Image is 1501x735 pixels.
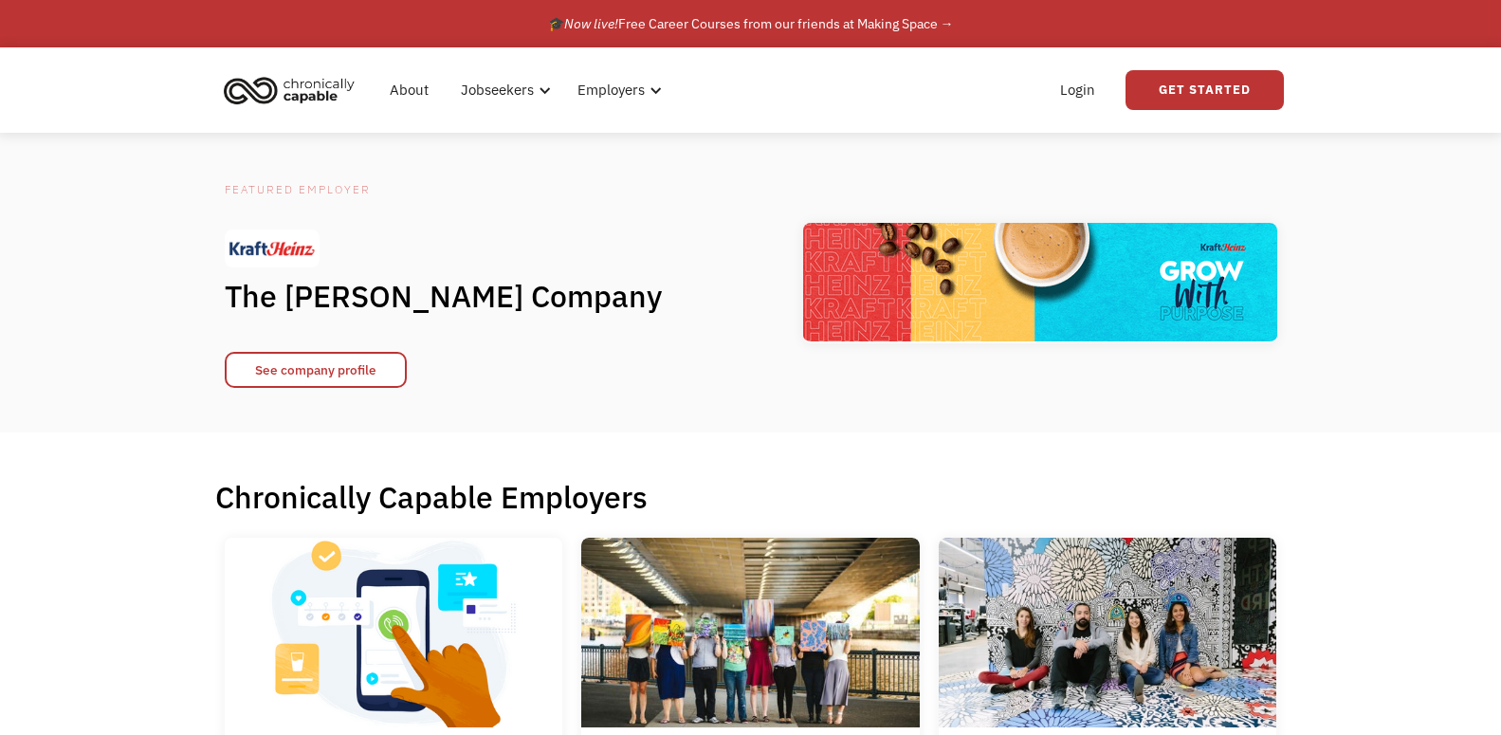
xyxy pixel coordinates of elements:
h1: The [PERSON_NAME] Company [225,277,699,315]
div: Featured Employer [225,178,699,201]
div: Jobseekers [449,60,557,120]
div: Employers [566,60,668,120]
a: Login [1049,60,1107,120]
a: See company profile [225,352,407,388]
div: Employers [577,79,645,101]
a: About [378,60,440,120]
em: Now live! [564,15,618,32]
a: Get Started [1126,70,1284,110]
div: Jobseekers [461,79,534,101]
a: home [218,69,369,111]
div: 🎓 Free Career Courses from our friends at Making Space → [548,12,954,35]
img: Chronically Capable logo [218,69,360,111]
h1: Chronically Capable Employers [215,478,1287,516]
